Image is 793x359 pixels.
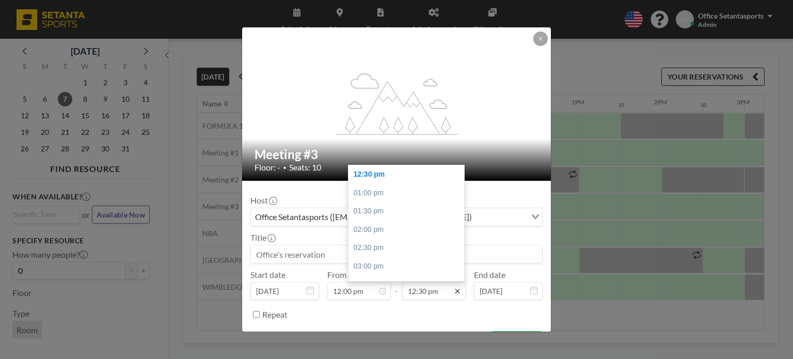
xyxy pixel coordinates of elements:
[255,162,280,173] span: Floor: -
[251,245,542,263] input: Office's reservation
[474,270,505,280] label: End date
[327,270,346,280] label: From
[250,270,286,280] label: Start date
[348,184,469,202] div: 01:00 pm
[255,147,540,162] h2: Meeting #3
[348,221,469,239] div: 02:00 pm
[289,162,321,173] span: Seats: 10
[395,273,398,296] span: -
[250,232,275,243] label: Title
[348,165,469,184] div: 12:30 pm
[251,208,542,226] div: Search for option
[490,331,543,349] button: BOOK NOW
[250,195,276,206] label: Host
[348,202,469,221] div: 01:30 pm
[336,72,458,134] g: flex-grow: 1.2;
[262,309,288,320] label: Repeat
[348,257,469,276] div: 03:00 pm
[348,276,469,294] div: 03:30 pm
[253,210,474,224] span: Office Setantasports ([EMAIL_ADDRESS][DOMAIN_NAME])
[283,164,287,171] span: •
[475,210,525,224] input: Search for option
[348,239,469,257] div: 02:30 pm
